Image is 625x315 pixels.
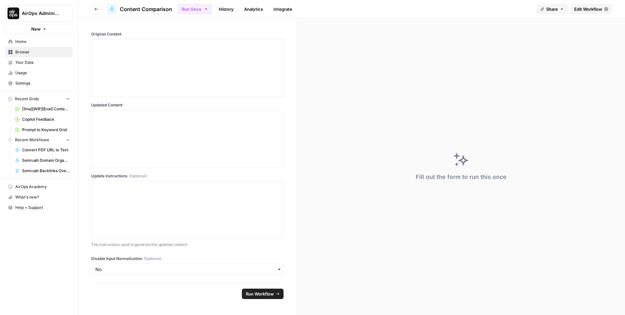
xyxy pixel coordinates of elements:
[5,47,73,57] a: Browse
[416,172,507,182] div: Fill out the form to run this once
[144,256,161,262] span: (Optional)
[31,26,41,32] span: New
[12,104,73,114] a: [1ma][WIP][Eval] Content Compare Grid
[5,68,73,78] a: Usage
[120,5,172,13] span: Content Comparison
[6,192,72,202] div: What's new?
[5,5,73,21] button: Workspace: AirOps Administrative
[215,4,238,14] a: History
[22,168,70,174] span: Semrush Backlinks Overview
[15,96,39,102] span: Recent Grids
[12,155,73,166] a: Semrush Domain Organic Search Pages
[12,145,73,155] a: Convert PDF URL to Text
[22,106,70,112] span: [1ma][WIP][Eval] Content Compare Grid
[546,6,558,12] span: Share
[246,291,274,297] span: Run Workflow
[22,116,70,122] span: Copilot Feedback
[240,4,267,14] a: Analytics
[107,4,172,14] a: Content Comparison
[15,60,70,65] span: Your Data
[91,31,284,37] label: Original Content
[91,173,284,179] label: Update Instructions
[91,241,284,248] p: The instructions used to generate the updated content.
[12,114,73,125] a: Copilot Feedback
[5,36,73,47] a: Home
[270,4,296,14] a: Integrate
[570,4,612,14] a: Edit Workflow
[91,102,284,108] label: Updated Content
[242,289,284,299] button: Run Workflow
[22,10,61,17] span: AirOps Administrative
[15,39,70,45] span: Home
[5,135,73,145] button: Recent Workflows
[5,202,73,213] button: Help + Support
[129,173,147,179] span: (Optional)
[95,266,279,273] input: No
[12,166,73,176] a: Semrush Backlinks Overview
[22,157,70,163] span: Semrush Domain Organic Search Pages
[536,4,568,14] button: Share
[5,24,73,34] button: New
[15,80,70,86] span: Settings
[15,70,70,76] span: Usage
[5,57,73,68] a: Your Data
[5,78,73,89] a: Settings
[22,147,70,153] span: Convert PDF URL to Text
[5,192,73,202] button: What's new?
[15,49,70,55] span: Browse
[15,205,70,211] span: Help + Support
[574,6,602,12] span: Edit Workflow
[7,7,19,19] img: AirOps Administrative Logo
[12,125,73,135] a: Prompt to Keyword Grid
[15,137,49,143] span: Recent Workflows
[5,182,73,192] a: AirOps Academy
[5,94,73,104] button: Recent Grids
[15,184,70,190] span: AirOps Academy
[22,127,70,133] span: Prompt to Keyword Grid
[177,4,212,15] button: Run Once
[91,256,284,262] label: Disable Input Normalization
